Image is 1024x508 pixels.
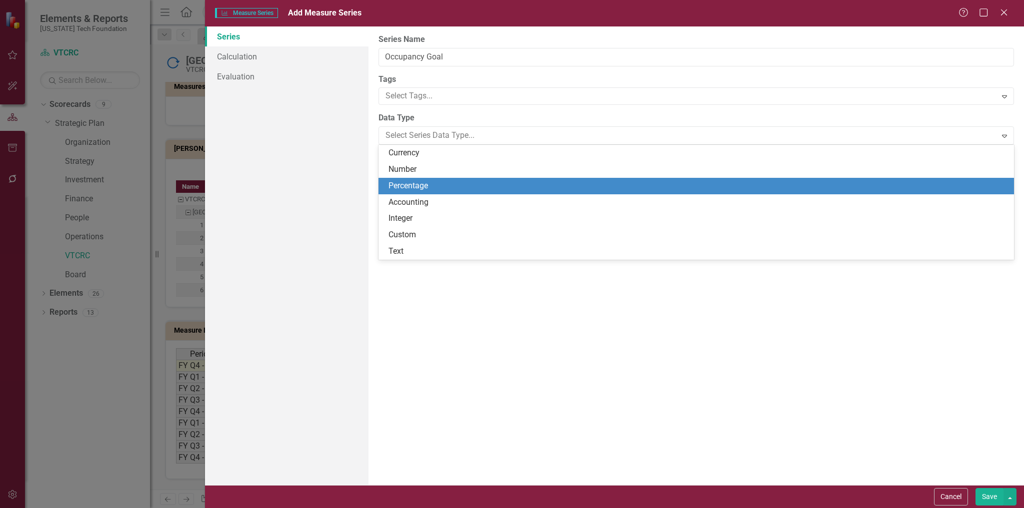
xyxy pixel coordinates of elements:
[388,180,1008,192] div: Percentage
[388,213,1008,224] div: Integer
[388,147,1008,159] div: Currency
[215,8,278,18] span: Measure Series
[378,34,1014,45] label: Series Name
[975,488,1003,506] button: Save
[934,488,968,506] button: Cancel
[388,229,1008,241] div: Custom
[205,46,369,66] a: Calculation
[388,246,1008,257] div: Text
[205,66,369,86] a: Evaluation
[288,8,361,17] span: Add Measure Series
[378,48,1014,66] input: Series Name
[378,74,1014,85] label: Tags
[378,112,1014,124] label: Data Type
[388,197,1008,208] div: Accounting
[388,164,1008,175] div: Number
[205,26,369,46] a: Series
